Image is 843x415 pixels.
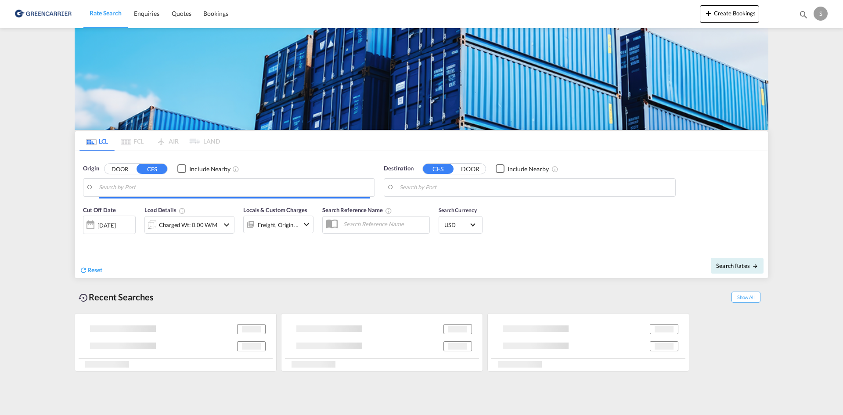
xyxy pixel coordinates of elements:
[731,292,760,303] span: Show All
[97,221,115,229] div: [DATE]
[508,165,549,173] div: Include Nearby
[75,287,157,307] div: Recent Searches
[700,5,759,23] button: icon-plus 400-fgCreate Bookings
[221,220,232,230] md-icon: icon-chevron-down
[551,166,558,173] md-icon: Unchecked: Ignores neighbouring ports when fetching rates.Checked : Includes neighbouring ports w...
[814,7,828,21] div: S
[90,9,122,17] span: Rate Search
[232,166,239,173] md-icon: Unchecked: Ignores neighbouring ports when fetching rates.Checked : Includes neighbouring ports w...
[99,181,370,194] input: Search by Port
[423,164,454,174] button: CFS
[258,219,299,231] div: Freight Origin Destination
[144,216,234,234] div: Charged Wt: 0.00 W/Micon-chevron-down
[243,216,313,233] div: Freight Origin Destinationicon-chevron-down
[78,292,89,303] md-icon: icon-backup-restore
[301,219,312,230] md-icon: icon-chevron-down
[159,219,217,231] div: Charged Wt: 0.00 W/M
[799,10,808,23] div: icon-magnify
[339,217,429,231] input: Search Reference Name
[13,4,72,24] img: b0b18ec08afe11efb1d4932555f5f09d.png
[384,164,414,173] span: Destination
[177,164,231,173] md-checkbox: Checkbox No Ink
[83,233,90,245] md-datepicker: Select
[703,8,714,18] md-icon: icon-plus 400-fg
[134,10,159,17] span: Enquiries
[75,28,768,130] img: GreenCarrierFCL_LCL.png
[400,181,671,194] input: Search by Port
[79,131,220,151] md-pagination-wrapper: Use the left and right arrow keys to navigate between tabs
[455,164,486,174] button: DOOR
[179,207,186,214] md-icon: Chargeable Weight
[189,165,231,173] div: Include Nearby
[443,218,478,231] md-select: Select Currency: $ USDUnited States Dollar
[496,164,549,173] md-checkbox: Checkbox No Ink
[799,10,808,19] md-icon: icon-magnify
[444,221,469,229] span: USD
[83,206,116,213] span: Cut Off Date
[75,151,768,278] div: Origin DOOR CFS Checkbox No InkUnchecked: Ignores neighbouring ports when fetching rates.Checked ...
[79,131,115,151] md-tab-item: LCL
[203,10,228,17] span: Bookings
[439,207,477,213] span: Search Currency
[322,206,392,213] span: Search Reference Name
[172,10,191,17] span: Quotes
[79,266,87,274] md-icon: icon-refresh
[137,164,167,174] button: CFS
[385,207,392,214] md-icon: Your search will be saved by the below given name
[144,206,186,213] span: Load Details
[716,262,758,269] span: Search Rates
[83,216,136,234] div: [DATE]
[752,263,758,269] md-icon: icon-arrow-right
[243,206,307,213] span: Locals & Custom Charges
[711,258,764,274] button: Search Ratesicon-arrow-right
[87,266,102,274] span: Reset
[79,266,102,275] div: icon-refreshReset
[104,164,135,174] button: DOOR
[83,164,99,173] span: Origin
